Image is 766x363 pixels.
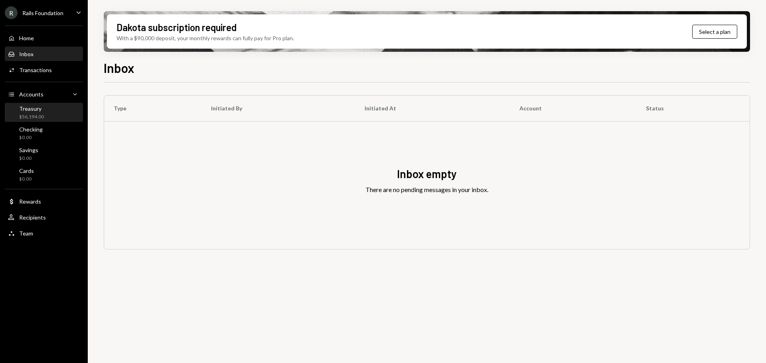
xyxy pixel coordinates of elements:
div: $56,194.00 [19,114,44,120]
a: Savings$0.00 [5,144,83,163]
th: Initiated By [201,96,355,121]
div: Treasury [19,105,44,112]
a: Transactions [5,63,83,77]
div: Team [19,230,33,237]
a: Team [5,226,83,240]
a: Recipients [5,210,83,224]
div: Dakota subscription required [116,21,237,34]
div: There are no pending messages in your inbox. [365,185,488,194]
a: Checking$0.00 [5,124,83,143]
div: Inbox empty [397,166,457,182]
div: Accounts [19,91,43,98]
div: With a $90,000 deposit, your monthly rewards can fully pay for Pro plan. [116,34,294,42]
a: Treasury$56,194.00 [5,103,83,122]
div: Checking [19,126,43,133]
a: Home [5,31,83,45]
div: $0.00 [19,176,34,182]
div: Rails Foundation [22,10,63,16]
a: Rewards [5,194,83,208]
a: Inbox [5,47,83,61]
div: Home [19,35,34,41]
div: Inbox [19,51,34,57]
button: Select a plan [692,25,737,39]
div: Rewards [19,198,41,205]
div: R [5,6,18,19]
th: Type [104,96,201,121]
div: $0.00 [19,155,38,162]
a: Accounts [5,87,83,101]
div: Recipients [19,214,46,221]
th: Initiated At [355,96,510,121]
th: Account [510,96,636,121]
div: Transactions [19,67,52,73]
div: Cards [19,167,34,174]
h1: Inbox [104,60,134,76]
div: $0.00 [19,134,43,141]
th: Status [636,96,750,121]
div: Savings [19,147,38,153]
a: Cards$0.00 [5,165,83,184]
